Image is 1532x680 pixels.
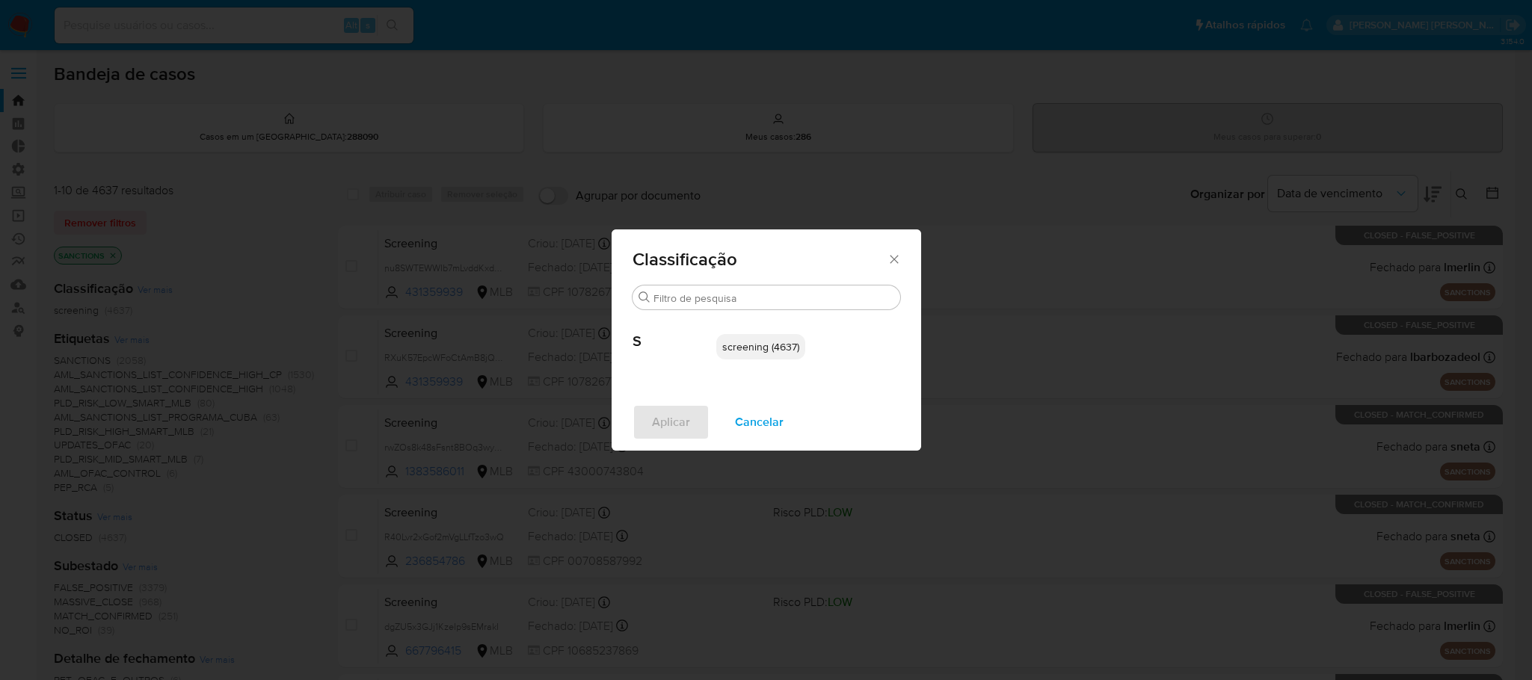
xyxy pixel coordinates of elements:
[653,291,894,305] input: Filtro de pesquisa
[639,291,650,303] button: Procurar
[887,252,900,265] button: Fechar
[716,334,805,359] div: screening (4637)
[735,406,784,439] span: Cancelar
[716,404,803,440] button: Cancelar
[722,339,799,354] span: screening (4637)
[633,310,716,350] span: S
[633,250,887,268] span: Classificação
